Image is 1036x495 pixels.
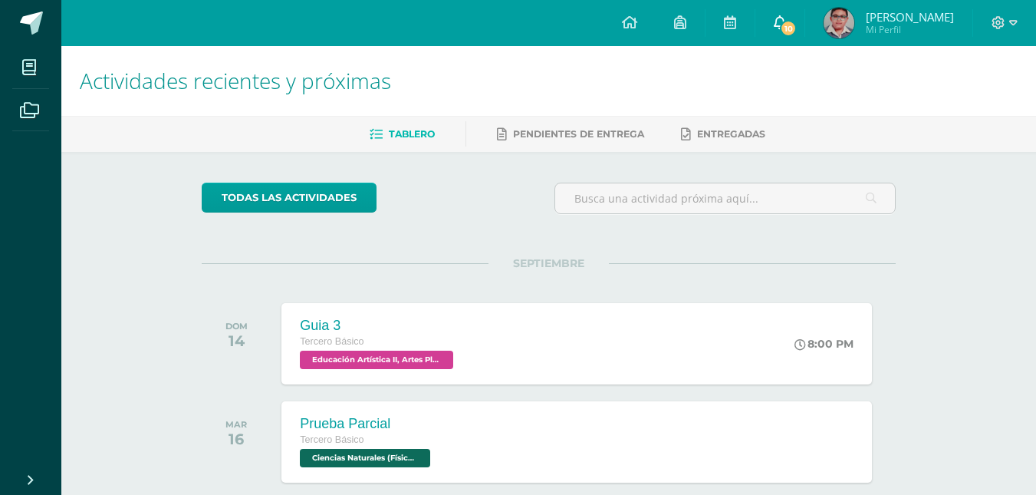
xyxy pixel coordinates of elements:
[225,321,248,332] div: DOM
[80,66,391,95] span: Actividades recientes y próximas
[202,183,377,213] a: todas las Actividades
[866,9,954,25] span: [PERSON_NAME]
[794,337,853,351] div: 8:00 PM
[300,449,430,467] span: Ciencias Naturales (Física Fundamental) 'B'
[300,336,363,347] span: Tercero Básico
[225,332,248,350] div: 14
[370,122,435,147] a: Tablero
[225,419,247,430] div: MAR
[389,128,435,140] span: Tablero
[555,183,895,213] input: Busca una actividad próxima aquí...
[824,8,854,38] img: a37c53406f447b11b2e89285c92faade.png
[225,430,247,448] div: 16
[497,122,644,147] a: Pendientes de entrega
[681,122,765,147] a: Entregadas
[300,416,434,432] div: Prueba Parcial
[300,351,453,369] span: Educación Artística II, Artes Plásticas 'B'
[866,23,954,36] span: Mi Perfil
[300,318,457,334] div: Guia 3
[780,20,797,37] span: 10
[300,434,363,445] span: Tercero Básico
[513,128,644,140] span: Pendientes de entrega
[488,256,609,270] span: SEPTIEMBRE
[697,128,765,140] span: Entregadas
